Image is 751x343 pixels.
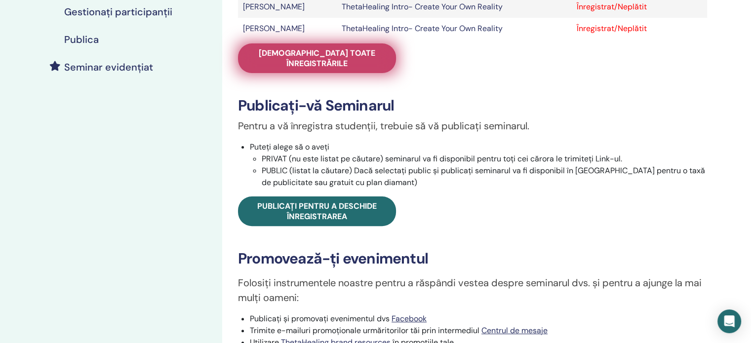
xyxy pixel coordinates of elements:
[577,23,702,35] div: Înregistrat/Neplătit
[238,97,707,114] h3: Publicați-vă Seminarul
[238,43,396,73] a: [DEMOGRAPHIC_DATA] toate înregistrările
[250,48,384,69] span: [DEMOGRAPHIC_DATA] toate înregistrările
[64,6,172,18] h4: Gestionați participanții
[577,1,702,13] div: Înregistrat/Neplătit
[238,196,396,226] a: Publicați pentru a deschide înregistrarea
[262,165,707,189] li: PUBLIC (listat la căutare) Dacă selectați public și publicați seminarul va fi disponibil în [GEOG...
[64,61,153,73] h4: Seminar evidențiat
[262,153,707,165] li: PRIVAT (nu este listat pe căutare) seminarul va fi disponibil pentru toți cei cărora le trimiteți...
[392,313,427,324] a: Facebook
[238,118,707,133] p: Pentru a vă înregistra studenții, trebuie să vă publicați seminarul.
[257,201,377,222] span: Publicați pentru a deschide înregistrarea
[64,34,99,45] h4: Publica
[238,275,707,305] p: Folosiți instrumentele noastre pentru a răspândi vestea despre seminarul dvs. și pentru a ajunge ...
[717,309,741,333] div: Open Intercom Messenger
[250,141,707,189] li: Puteți alege să o aveți
[481,325,548,336] a: Centrul de mesaje
[337,18,572,39] td: ThetaHealing Intro- Create Your Own Reality
[238,18,337,39] td: [PERSON_NAME]
[250,313,707,325] li: Publicați și promovați evenimentul dvs
[238,250,707,267] h3: Promovează-ți evenimentul
[250,325,707,337] li: Trimite e-mailuri promoționale urmăritorilor tăi prin intermediul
